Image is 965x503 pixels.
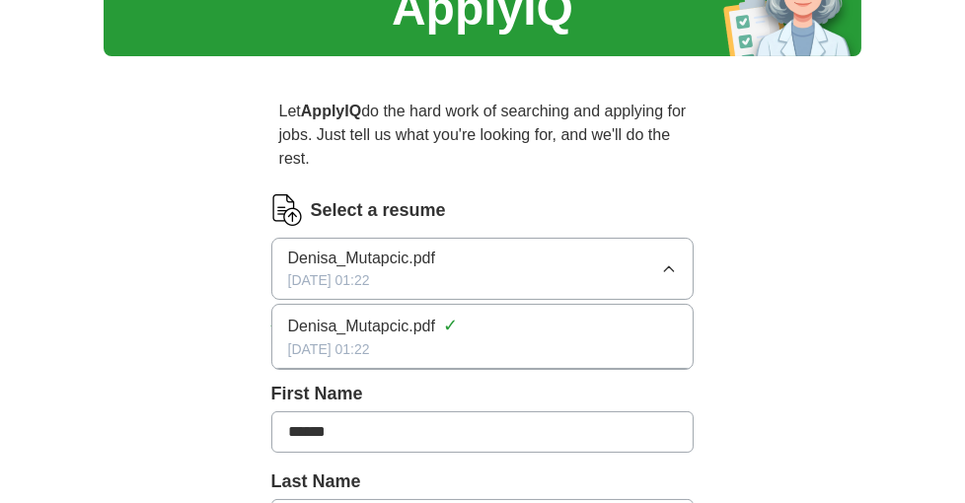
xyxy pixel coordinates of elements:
strong: ApplyIQ [301,103,361,119]
span: [DATE] 01:22 [288,270,370,291]
p: Let do the hard work of searching and applying for jobs. Just tell us what you're looking for, an... [271,92,695,179]
span: ✓ [443,313,458,339]
img: CV Icon [271,194,303,226]
div: [DATE] 01:22 [288,339,678,360]
span: Denisa_Mutapcic.pdf [288,315,435,338]
button: Denisa_Mutapcic.pdf[DATE] 01:22 [271,238,695,300]
label: Select a resume [311,197,446,224]
span: Denisa_Mutapcic.pdf [288,247,435,270]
